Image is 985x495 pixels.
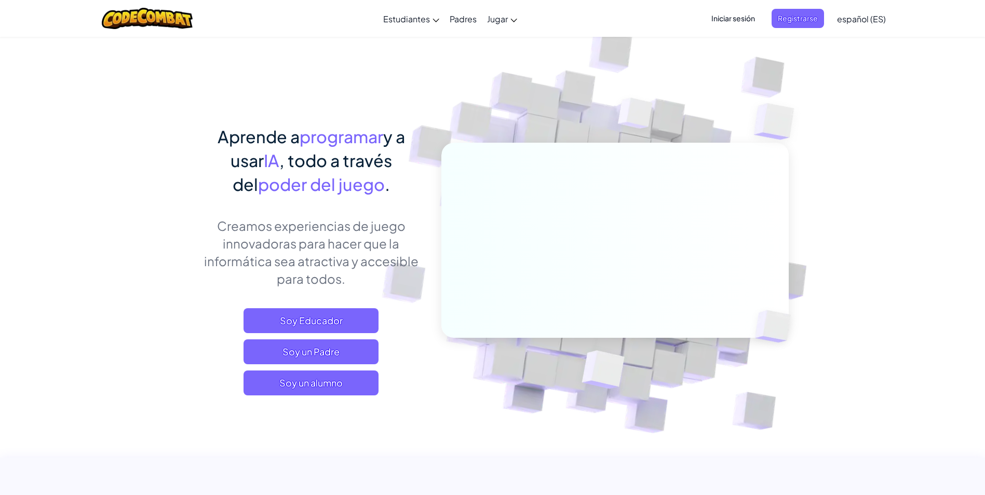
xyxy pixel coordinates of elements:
img: Overlap cubes [598,77,673,155]
button: Iniciar sesión [705,9,761,28]
button: Soy un alumno [244,370,379,395]
img: Overlap cubes [733,78,823,166]
p: Creamos experiencias de juego innovadoras para hacer que la informática sea atractiva y accesible... [197,217,426,287]
a: Estudiantes [378,5,444,33]
a: Jugar [482,5,522,33]
img: CodeCombat logo [102,8,193,29]
a: Padres [444,5,482,33]
span: Estudiantes [383,13,430,24]
span: poder del juego [258,174,385,195]
span: Aprende a [218,126,300,147]
img: Overlap cubes [556,328,649,415]
button: Registrarse [772,9,824,28]
span: español (ES) [837,13,886,24]
span: IA [264,150,279,171]
a: español (ES) [832,5,891,33]
span: programar [300,126,383,147]
span: Jugar [487,13,508,24]
span: , todo a través del [233,150,392,195]
img: Overlap cubes [737,288,815,364]
a: Soy un Padre [244,339,379,364]
a: Soy Educador [244,308,379,333]
span: . [385,174,390,195]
